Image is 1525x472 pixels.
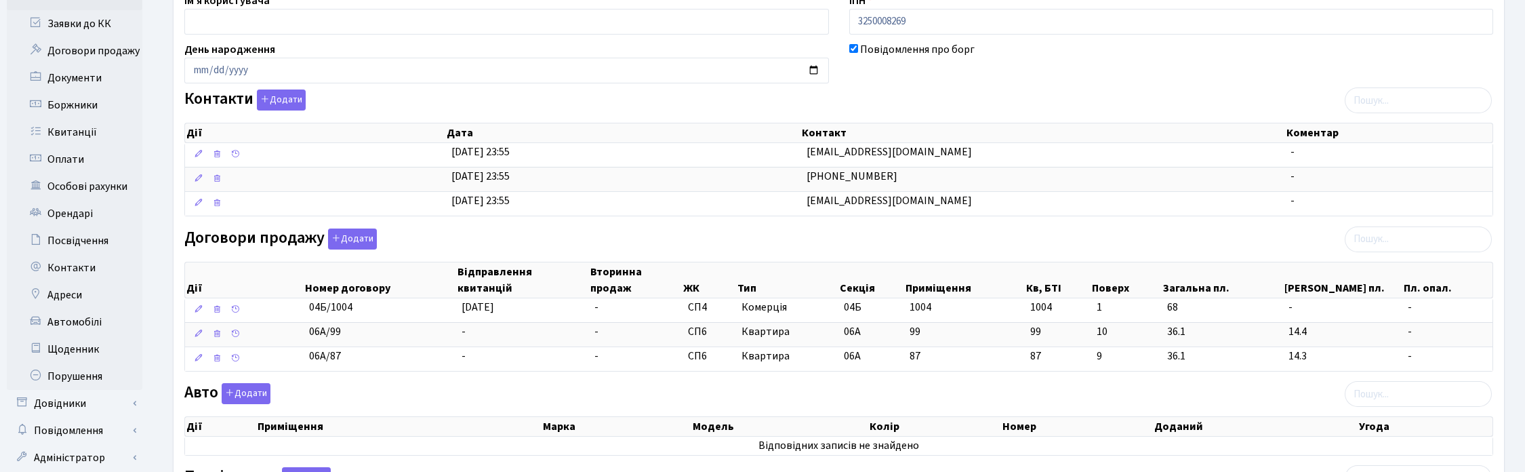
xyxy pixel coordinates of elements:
a: Додати [325,226,377,250]
span: [DATE] 23:55 [451,169,510,184]
span: - [1408,349,1487,364]
span: 1 [1097,300,1157,315]
span: - [594,300,598,315]
a: Адреси [7,281,142,309]
span: СП6 [688,324,731,340]
a: Документи [7,64,142,92]
span: - [1288,300,1397,315]
label: Договори продажу [184,229,377,250]
span: [EMAIL_ADDRESS][DOMAIN_NAME] [807,144,972,159]
span: 99 [1030,324,1086,340]
th: Приміщення [904,262,1025,298]
th: Дата [445,123,800,142]
span: СП4 [688,300,731,315]
span: - [1290,193,1295,208]
span: СП6 [688,349,731,364]
span: 68 [1167,300,1278,315]
a: Контакти [7,254,142,281]
a: Заявки до КК [7,10,142,37]
a: Повідомлення [7,417,142,444]
span: 87 [1030,349,1086,364]
span: 9 [1097,349,1157,364]
input: Пошук... [1345,381,1492,407]
th: Дії [185,123,445,142]
span: - [594,324,598,339]
th: Кв, БТІ [1025,262,1091,298]
label: Повідомлення про борг [860,41,975,58]
span: Комерція [741,300,834,315]
th: Модель [691,417,868,436]
span: - [462,349,466,363]
input: Пошук... [1345,87,1492,113]
a: Оплати [7,146,142,173]
th: Відправлення квитанцій [456,262,590,298]
span: 06А/99 [309,324,341,339]
td: Відповідних записів не знайдено [185,437,1492,455]
th: Дії [185,262,304,298]
span: 36.1 [1167,324,1278,340]
span: Квартира [741,349,834,364]
a: Додати [218,381,270,405]
span: [EMAIL_ADDRESS][DOMAIN_NAME] [807,193,972,208]
th: Коментар [1285,123,1492,142]
th: ЖК [682,262,735,298]
button: Контакти [257,90,306,111]
span: - [1290,169,1295,184]
th: Марка [542,417,691,436]
span: Квартира [741,324,834,340]
th: Пл. опал. [1402,262,1492,298]
button: Договори продажу [328,229,377,250]
label: Контакти [184,90,306,111]
th: Секція [838,262,904,298]
th: [PERSON_NAME] пл. [1283,262,1402,298]
span: 14.4 [1288,324,1397,340]
th: Загальна пл. [1162,262,1283,298]
a: Договори продажу [7,37,142,64]
span: 10 [1097,324,1157,340]
span: 06А [844,349,861,363]
th: Колір [868,417,1001,436]
span: 99 [910,324,920,339]
th: Приміщення [256,417,542,436]
a: Довідники [7,390,142,417]
a: Посвідчення [7,227,142,254]
a: Орендарі [7,200,142,227]
th: Контакт [800,123,1285,142]
span: 36.1 [1167,349,1278,364]
a: Додати [253,87,306,111]
a: Особові рахунки [7,173,142,200]
th: Дії [185,417,256,436]
th: Тип [736,262,839,298]
span: 04Б [844,300,861,315]
span: - [594,349,598,363]
a: Квитанції [7,119,142,146]
span: 87 [910,349,920,363]
span: [DATE] 23:55 [451,193,510,208]
th: Поверх [1091,262,1162,298]
span: 04Б/1004 [309,300,352,315]
th: Номер [1001,417,1153,436]
span: 06А/87 [309,349,341,363]
a: Боржники [7,92,142,119]
th: Вторинна продаж [589,262,682,298]
a: Автомобілі [7,309,142,336]
span: [DATE] 23:55 [451,144,510,159]
label: Авто [184,383,270,404]
a: Порушення [7,363,142,390]
th: Угода [1358,417,1492,436]
span: - [1408,300,1487,315]
input: Пошук... [1345,227,1492,252]
th: Номер договору [304,262,456,298]
a: Щоденник [7,336,142,363]
span: 1004 [1030,300,1086,315]
th: Доданий [1153,417,1358,436]
span: - [462,324,466,339]
a: Адміністратор [7,444,142,471]
span: - [1408,324,1487,340]
span: 06А [844,324,861,339]
button: Авто [222,383,270,404]
span: 1004 [910,300,931,315]
span: [PHONE_NUMBER] [807,169,897,184]
label: День народження [184,41,275,58]
span: 14.3 [1288,349,1397,364]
